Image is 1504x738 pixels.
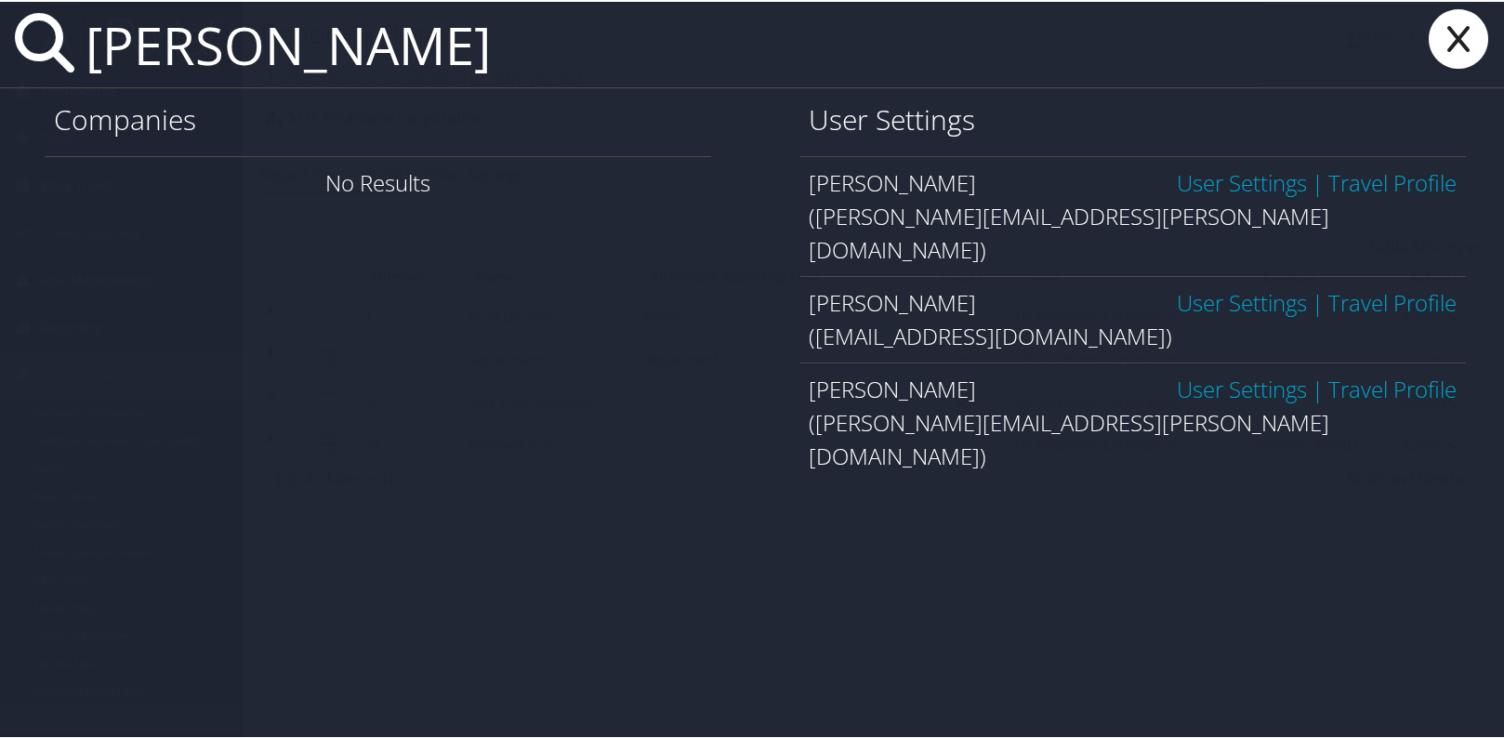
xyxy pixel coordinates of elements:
span: [PERSON_NAME] [810,372,977,402]
a: User Settings [1177,372,1307,402]
a: User Settings [1177,285,1307,316]
a: View OBT Profile [1328,285,1457,316]
span: [PERSON_NAME] [810,285,977,316]
h1: Companies [54,99,702,138]
span: | [1307,165,1328,196]
a: View OBT Profile [1328,165,1457,196]
span: [PERSON_NAME] [810,165,977,196]
h1: User Settings [810,99,1458,138]
div: No Results [45,154,711,207]
div: ([PERSON_NAME][EMAIL_ADDRESS][PERSON_NAME][DOMAIN_NAME]) [810,404,1458,471]
div: ([PERSON_NAME][EMAIL_ADDRESS][PERSON_NAME][DOMAIN_NAME]) [810,198,1458,265]
span: | [1307,285,1328,316]
div: ([EMAIL_ADDRESS][DOMAIN_NAME]) [810,318,1458,351]
span: | [1307,372,1328,402]
a: View OBT Profile [1328,372,1457,402]
a: User Settings [1177,165,1307,196]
